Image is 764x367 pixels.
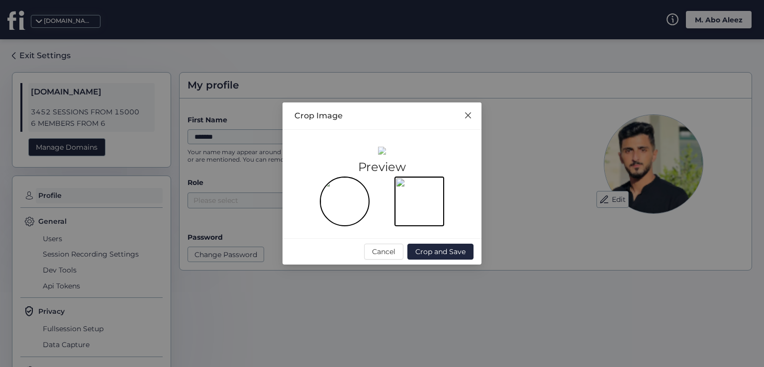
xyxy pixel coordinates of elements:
div: Preview [294,158,470,177]
span: Cancel [372,246,395,257]
img: 7c07c84f-98d7-4765-942f-cbe00a6cb144 [394,177,444,226]
span: Crop and Save [415,246,466,257]
button: Crop and Save [407,244,474,260]
img: 7c07c84f-98d7-4765-942f-cbe00a6cb144 [320,177,370,226]
button: Cancel [364,244,403,260]
img: 02d96bfe-fdf0-4338-975a-54a47a2201ef [378,147,386,155]
button: Close [455,102,481,129]
div: Crop Image [294,110,470,121]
